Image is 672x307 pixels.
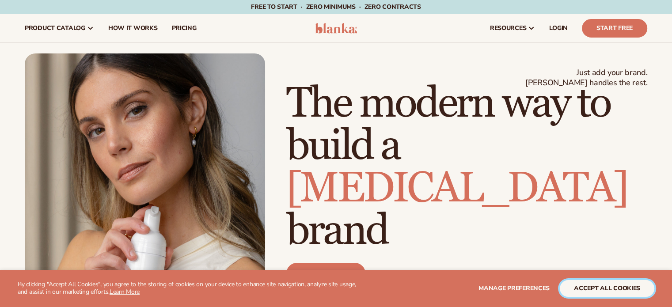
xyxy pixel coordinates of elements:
[582,19,647,38] a: Start Free
[251,3,421,11] span: Free to start · ZERO minimums · ZERO contracts
[164,14,203,42] a: pricing
[18,14,101,42] a: product catalog
[286,83,647,252] h1: The modern way to build a brand
[108,25,158,32] span: How It Works
[286,163,627,214] span: [MEDICAL_DATA]
[560,280,654,297] button: accept all cookies
[171,25,196,32] span: pricing
[110,288,140,296] a: Learn More
[101,14,165,42] a: How It Works
[286,263,365,284] a: Start free
[542,14,575,42] a: LOGIN
[525,68,647,88] span: Just add your brand. [PERSON_NAME] handles the rest.
[478,280,550,297] button: Manage preferences
[549,25,568,32] span: LOGIN
[25,25,85,32] span: product catalog
[483,14,542,42] a: resources
[478,284,550,292] span: Manage preferences
[315,23,357,34] img: logo
[490,25,526,32] span: resources
[18,281,366,296] p: By clicking "Accept All Cookies", you agree to the storing of cookies on your device to enhance s...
